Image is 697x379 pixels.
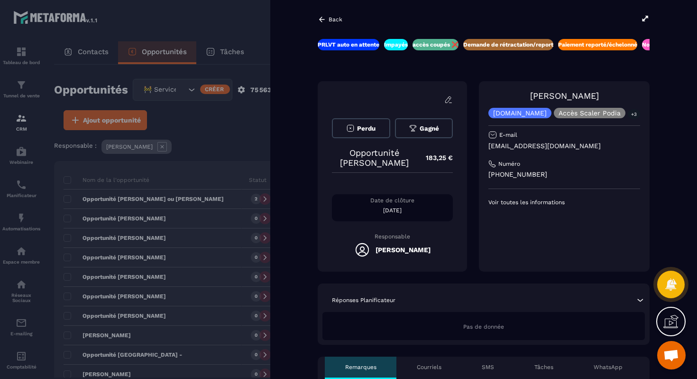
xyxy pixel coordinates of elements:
p: Accès Scaler Podia [559,110,621,116]
span: Gagné [420,125,439,132]
p: Réponses Planificateur [332,296,395,304]
span: Pas de donnée [463,323,504,330]
p: PRLVT auto en attente [318,41,379,48]
h5: [PERSON_NAME] [376,246,431,254]
p: WhatsApp [594,363,623,371]
p: Back [329,16,342,23]
button: Gagné [395,118,453,138]
p: Numéro [498,160,520,168]
p: Tâches [534,363,553,371]
p: Paiement reporté/échelonné [558,41,637,48]
p: [PHONE_NUMBER] [488,170,640,179]
a: Ouvrir le chat [657,341,686,370]
p: Courriels [417,363,441,371]
p: Responsable [332,233,453,240]
button: Perdu [332,118,390,138]
p: Date de clôture [332,197,453,204]
p: SMS [482,363,494,371]
p: Remarques [345,363,376,371]
p: accès coupés ❌ [413,41,459,48]
p: [DOMAIN_NAME] [493,110,547,116]
span: Perdu [357,125,376,132]
p: Voir toutes les informations [488,199,640,206]
p: Opportunité [PERSON_NAME] [332,148,416,168]
p: [DATE] [332,207,453,214]
p: E-mail [499,131,517,139]
p: 183,25 € [416,149,453,167]
p: Impayés [384,41,408,48]
p: [EMAIL_ADDRESS][DOMAIN_NAME] [488,142,640,151]
p: Demande de rétractation/report [463,41,553,48]
p: Nouveaux [642,41,669,48]
p: +3 [628,109,640,119]
a: [PERSON_NAME] [530,91,599,101]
